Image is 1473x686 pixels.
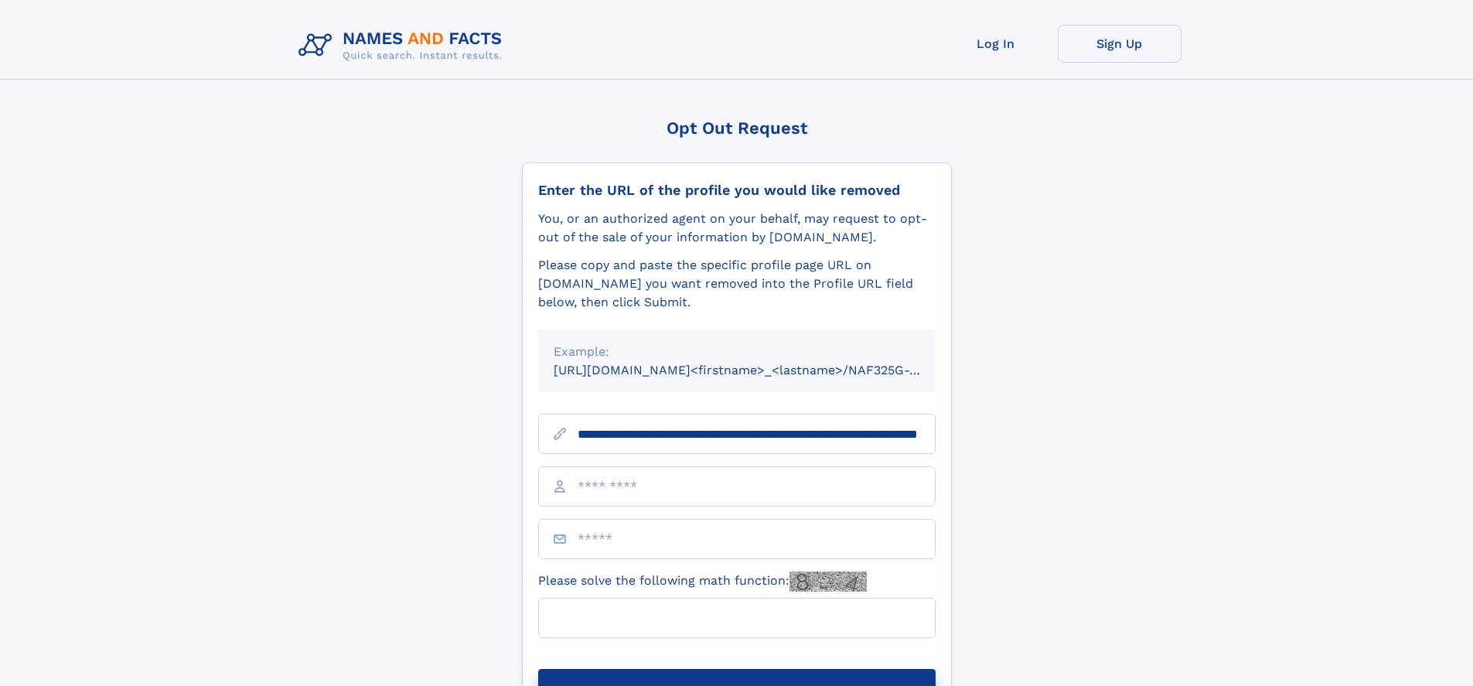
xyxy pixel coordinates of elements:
[538,572,867,592] label: Please solve the following math function:
[1058,25,1181,63] a: Sign Up
[554,343,920,361] div: Example:
[522,118,952,138] div: Opt Out Request
[292,25,515,67] img: Logo Names and Facts
[538,182,936,199] div: Enter the URL of the profile you would like removed
[934,25,1058,63] a: Log In
[554,363,965,377] small: [URL][DOMAIN_NAME]<firstname>_<lastname>/NAF325G-xxxxxxxx
[538,210,936,247] div: You, or an authorized agent on your behalf, may request to opt-out of the sale of your informatio...
[538,256,936,312] div: Please copy and paste the specific profile page URL on [DOMAIN_NAME] you want removed into the Pr...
